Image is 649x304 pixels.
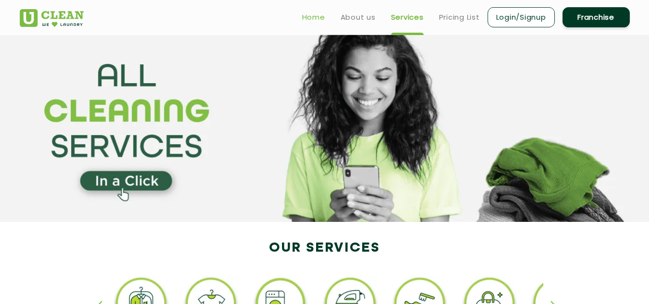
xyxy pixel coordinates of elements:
[391,12,424,23] a: Services
[341,12,376,23] a: About us
[439,12,480,23] a: Pricing List
[488,7,555,27] a: Login/Signup
[563,7,630,27] a: Franchise
[20,9,84,27] img: UClean Laundry and Dry Cleaning
[302,12,325,23] a: Home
